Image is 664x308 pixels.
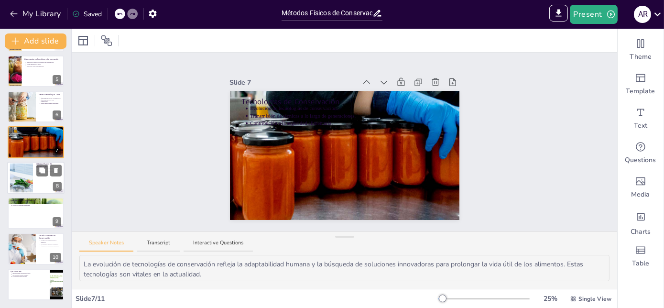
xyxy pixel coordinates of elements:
[230,77,356,88] div: Slide 7
[634,6,651,23] div: A R
[36,165,48,176] button: Duplicate Slide
[39,93,61,96] p: Efectos del Frío y el Calor
[27,61,61,63] p: Desarrollo de metodologías a partir de observaciones.
[76,294,438,304] div: Slide 7 / 11
[7,162,65,194] div: https://cdn.sendsteps.com/images/logo/sendsteps_logo_white.pnghttps://cdn.sendsteps.com/images/lo...
[549,5,568,24] span: Export to PowerPoint
[8,55,64,87] div: https://cdn.sendsteps.com/images/logo/sendsteps_logo_white.pnghttps://cdn.sendsteps.com/images/lo...
[41,103,61,105] p: Mejora de propiedades sensoriales.
[8,126,64,158] div: https://cdn.sendsteps.com/images/logo/sendsteps_logo_white.pnghttps://cdn.sendsteps.com/images/lo...
[41,245,61,247] p: Adaptación a demandas cambiantes.
[8,269,64,300] div: 11
[8,198,64,229] div: https://cdn.sendsteps.com/images/logo/sendsteps_logo_white.pnghttps://cdn.sendsteps.com/images/lo...
[41,97,61,99] p: Efectividad del frío en la conservación.
[618,136,664,170] div: Get real-time input from your audience
[12,203,61,205] p: Investigación en nuevas tecnologías.
[50,165,62,176] button: Delete Slide
[11,128,61,131] p: Tecnologías de Conservación
[634,5,651,24] button: A R
[38,171,62,175] p: Importancia de la deshidratación y liofilización.
[27,63,61,65] p: Uso de [PERSON_NAME].
[241,96,448,107] p: Tecnologías de Conservación
[53,182,62,191] div: 8
[570,5,618,24] button: Present
[578,295,611,303] span: Single View
[631,227,651,237] span: Charts
[12,205,61,207] p: Garantía de seguridad alimentaria.
[53,217,61,226] div: 9
[12,201,61,203] p: Estudio de la bromatología.
[11,199,61,202] p: Importancia en Bromatología
[50,288,61,297] div: 11
[53,110,61,120] div: 6
[250,120,448,127] p: Contribución a la seguridad alimentaria.
[618,67,664,101] div: Add ready made slides
[7,6,65,22] button: My Library
[12,132,61,133] p: Transmisión de técnicas a lo largo de generaciones.
[618,239,664,274] div: Add a table
[8,91,64,122] div: https://cdn.sendsteps.com/images/logo/sendsteps_logo_white.pnghttps://cdn.sendsteps.com/images/lo...
[11,270,47,273] p: Conclusiones
[41,240,61,243] p: Desafíos en la conservación de alimentos.
[12,276,47,278] p: Colaboración entre sectores.
[632,259,649,268] span: Table
[137,239,180,252] button: Transcript
[282,6,373,20] input: Insert title
[634,121,647,131] span: Text
[539,294,562,304] div: 25 %
[41,243,61,245] p: Necesidad de métodos sostenibles.
[12,130,61,132] p: Evolución de tecnologías de conservación.
[39,234,61,239] p: Desafíos Actuales en Conservación
[38,169,62,171] p: Aplicaciones de frío y calor.
[618,101,664,136] div: Add text boxes
[618,205,664,239] div: Add charts and graphs
[101,35,112,46] span: Position
[618,33,664,67] div: Change the overall theme
[250,105,448,112] p: Evolución de tecnologías de conservación.
[27,65,61,67] p: Protección contra aire y humedad.
[53,146,61,155] div: 7
[38,167,62,169] p: Métodos físicos de conservación.
[12,133,61,135] p: Contribución a la seguridad alimentaria.
[618,170,664,205] div: Add images, graphics, shapes or video
[53,75,61,84] div: 5
[8,233,64,264] div: https://cdn.sendsteps.com/images/logo/sendsteps_logo_white.pnghttps://cdn.sendsteps.com/images/lo...
[24,57,61,60] p: Observaciones Primitivas y Conservación
[50,253,61,262] div: 10
[5,33,66,49] button: Add slide
[79,239,133,252] button: Speaker Notes
[72,9,102,19] div: Saved
[79,255,610,281] textarea: La evolución de tecnologías de conservación refleja la adaptabilidad humana y la búsqueda de solu...
[184,239,253,252] button: Interactive Questions
[626,87,655,96] span: Template
[630,52,652,62] span: Theme
[76,33,91,48] div: Layout
[631,190,650,199] span: Media
[250,112,448,120] p: Transmisión de técnicas a lo largo de generaciones.
[625,155,656,165] span: Questions
[12,274,47,276] p: Necesidad de estudio continuo.
[41,99,61,102] p: Efectividad del calor en la conservación.
[36,163,62,168] p: Métodos Físicos de Conservación
[12,272,47,274] p: Importancia de los métodos físicos.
